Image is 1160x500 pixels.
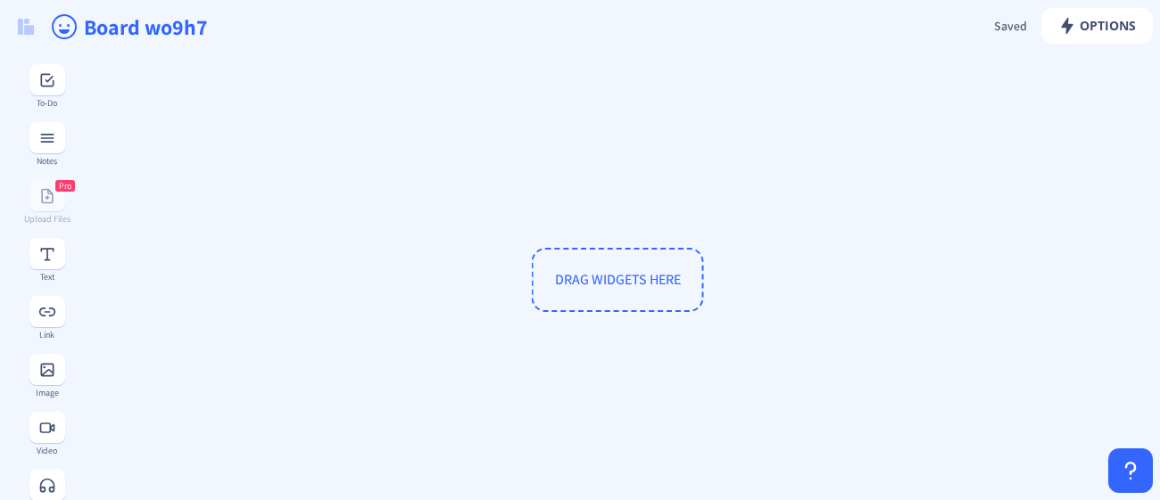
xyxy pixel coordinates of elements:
[14,156,79,166] div: Notes
[14,446,79,455] div: Video
[14,388,79,398] div: Image
[555,270,681,289] span: DRAG WIDGETS HERE
[14,330,79,340] div: Link
[50,12,79,41] ion-icon: happy outline
[1058,19,1136,33] span: Options
[1041,8,1153,44] button: Options
[18,19,34,35] img: logo.svg
[994,18,1027,34] span: Saved
[14,98,79,108] div: To-Do
[14,272,79,282] div: Text
[59,180,71,192] span: Pro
